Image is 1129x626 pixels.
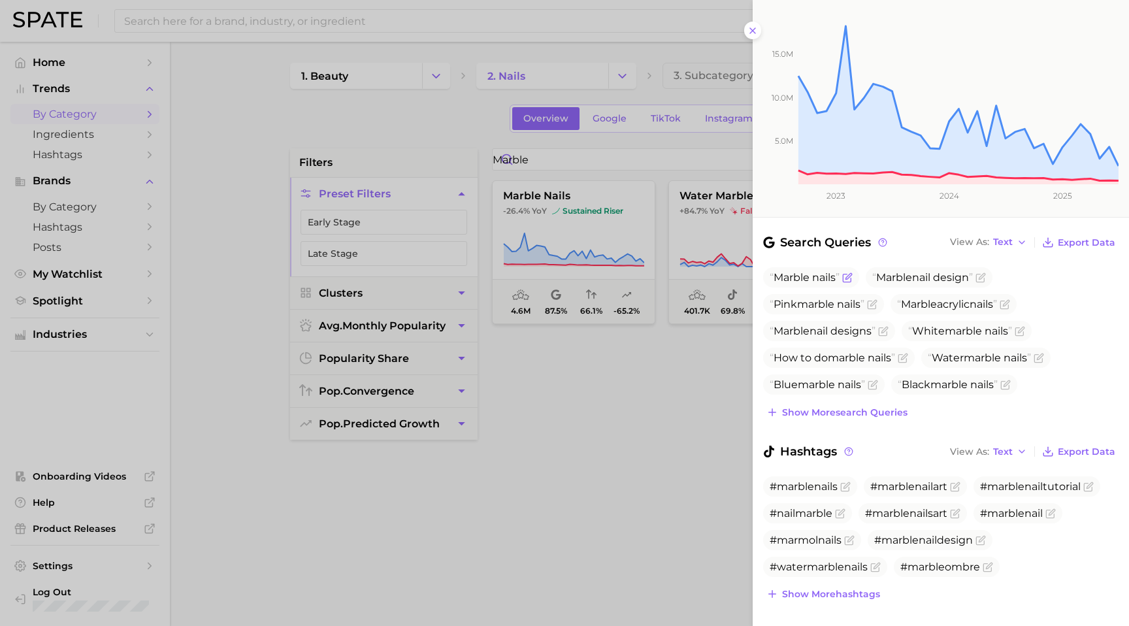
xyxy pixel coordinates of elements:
button: Export Data [1039,233,1119,252]
button: Flag as miscategorized or irrelevant [878,326,889,337]
button: Flag as miscategorized or irrelevant [950,482,960,492]
button: Flag as miscategorized or irrelevant [844,535,855,546]
span: #marblenailsart [865,507,947,519]
span: Marble [774,271,810,284]
span: nail designs [770,325,875,337]
button: Flag as miscategorized or irrelevant [1015,326,1025,337]
button: View AsText [947,443,1030,460]
tspan: 2024 [940,191,959,201]
button: Flag as miscategorized or irrelevant [1083,482,1094,492]
span: nails [970,378,994,391]
button: Flag as miscategorized or irrelevant [868,380,878,390]
span: Hashtags [763,442,855,461]
span: #watermarblenails [770,561,868,573]
span: Search Queries [763,233,889,252]
tspan: 2023 [826,191,845,201]
span: Marble [901,298,937,310]
span: #marbleombre [900,561,980,573]
button: Flag as miscategorized or irrelevant [1045,508,1056,519]
span: Marble [774,325,810,337]
span: #marblenail [980,507,1043,519]
button: Flag as miscategorized or irrelevant [1000,380,1011,390]
button: Flag as miscategorized or irrelevant [1034,353,1044,363]
button: Show moresearch queries [763,403,911,421]
span: Text [993,448,1013,455]
button: Flag as miscategorized or irrelevant [983,562,993,572]
button: Flag as miscategorized or irrelevant [870,562,881,572]
span: nails [838,378,861,391]
button: Flag as miscategorized or irrelevant [975,535,986,546]
span: Pink [770,298,864,310]
span: nails [1004,352,1027,364]
button: Export Data [1039,442,1119,461]
button: Flag as miscategorized or irrelevant [898,353,908,363]
button: Show morehashtags [763,585,883,603]
span: #nailmarble [770,507,832,519]
span: nails [970,298,993,310]
tspan: 2025 [1053,191,1072,201]
button: Flag as miscategorized or irrelevant [840,482,851,492]
span: Blue [770,378,865,391]
span: Black [898,378,998,391]
button: Flag as miscategorized or irrelevant [867,299,877,310]
button: Flag as miscategorized or irrelevant [842,272,853,283]
span: White [908,325,1012,337]
span: nail design [872,271,973,284]
button: Flag as miscategorized or irrelevant [950,508,960,519]
span: nails [812,271,836,284]
span: Water [928,352,1031,364]
span: marble [930,378,968,391]
span: Export Data [1058,446,1115,457]
span: #marblenails [770,480,838,493]
span: marble [945,325,982,337]
button: Flag as miscategorized or irrelevant [1000,299,1010,310]
span: nails [985,325,1008,337]
span: How to do [770,352,895,364]
span: View As [950,448,989,455]
span: marble [964,352,1001,364]
span: nails [837,298,860,310]
span: #marblenailtutorial [980,480,1081,493]
span: Show more search queries [782,407,908,418]
span: Show more hashtags [782,589,880,600]
span: nails [868,352,891,364]
span: #marblenaildesign [874,534,973,546]
button: Flag as miscategorized or irrelevant [835,508,845,519]
span: Text [993,239,1013,246]
span: #marmolnails [770,534,842,546]
span: marble [798,378,835,391]
span: Marble [876,271,912,284]
span: #marblenailart [870,480,947,493]
span: acrylic [897,298,997,310]
span: View As [950,239,989,246]
button: Flag as miscategorized or irrelevant [975,272,986,283]
span: Export Data [1058,237,1115,248]
span: marble [797,298,834,310]
span: marble [828,352,865,364]
button: View AsText [947,234,1030,251]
